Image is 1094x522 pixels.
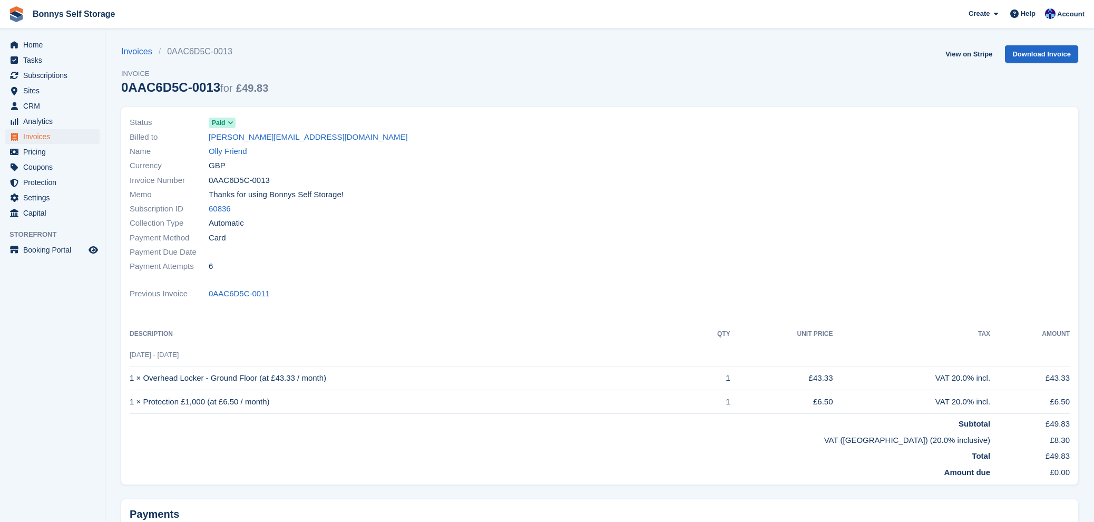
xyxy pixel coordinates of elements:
[833,372,991,384] div: VAT 20.0% incl.
[209,189,344,201] span: Thanks for using Bonnys Self Storage!
[5,37,100,52] a: menu
[209,203,231,215] a: 60836
[941,45,997,63] a: View on Stripe
[5,190,100,205] a: menu
[209,232,226,244] span: Card
[23,175,86,190] span: Protection
[130,390,693,414] td: 1 × Protection £1,000 (at £6.50 / month)
[130,189,209,201] span: Memo
[130,203,209,215] span: Subscription ID
[209,117,236,129] a: Paid
[5,83,100,98] a: menu
[5,99,100,113] a: menu
[23,160,86,175] span: Coupons
[130,117,209,129] span: Status
[990,462,1070,479] td: £0.00
[87,244,100,256] a: Preview store
[130,246,209,258] span: Payment Due Date
[833,326,991,343] th: Tax
[121,80,268,94] div: 0AAC6D5C-0013
[209,160,226,172] span: GBP
[5,160,100,175] a: menu
[990,414,1070,430] td: £49.83
[130,146,209,158] span: Name
[23,53,86,67] span: Tasks
[130,260,209,273] span: Payment Attempts
[972,451,990,460] strong: Total
[730,366,833,390] td: £43.33
[969,8,990,19] span: Create
[209,260,213,273] span: 6
[23,83,86,98] span: Sites
[1021,8,1036,19] span: Help
[209,146,247,158] a: Olly Friend
[130,288,209,300] span: Previous Invoice
[1005,45,1078,63] a: Download Invoice
[130,175,209,187] span: Invoice Number
[5,68,100,83] a: menu
[130,160,209,172] span: Currency
[23,144,86,159] span: Pricing
[693,326,730,343] th: QTY
[23,206,86,220] span: Capital
[9,229,105,240] span: Storefront
[220,82,232,94] span: for
[130,366,693,390] td: 1 × Overhead Locker - Ground Floor (at £43.33 / month)
[5,175,100,190] a: menu
[990,430,1070,447] td: £8.30
[23,37,86,52] span: Home
[693,366,730,390] td: 1
[990,446,1070,462] td: £49.83
[209,288,270,300] a: 0AAC6D5C-0011
[23,99,86,113] span: CRM
[5,129,100,144] a: menu
[130,351,179,359] span: [DATE] - [DATE]
[5,114,100,129] a: menu
[833,396,991,408] div: VAT 20.0% incl.
[130,430,990,447] td: VAT ([GEOGRAPHIC_DATA]) (20.0% inclusive)
[944,468,991,477] strong: Amount due
[130,232,209,244] span: Payment Method
[130,326,693,343] th: Description
[23,190,86,205] span: Settings
[121,45,268,58] nav: breadcrumbs
[209,217,244,229] span: Automatic
[209,175,270,187] span: 0AAC6D5C-0013
[23,114,86,129] span: Analytics
[8,6,24,22] img: stora-icon-8386f47178a22dfd0bd8f6a31ec36ba5ce8667c1dd55bd0f319d3a0aa187defe.svg
[730,390,833,414] td: £6.50
[130,508,1070,521] h2: Payments
[730,326,833,343] th: Unit Price
[5,206,100,220] a: menu
[236,82,268,94] span: £49.83
[693,390,730,414] td: 1
[23,68,86,83] span: Subscriptions
[990,390,1070,414] td: £6.50
[121,45,159,58] a: Invoices
[5,243,100,257] a: menu
[990,326,1070,343] th: Amount
[5,53,100,67] a: menu
[28,5,119,23] a: Bonnys Self Storage
[1057,9,1085,20] span: Account
[5,144,100,159] a: menu
[990,366,1070,390] td: £43.33
[23,129,86,144] span: Invoices
[209,131,408,143] a: [PERSON_NAME][EMAIL_ADDRESS][DOMAIN_NAME]
[130,131,209,143] span: Billed to
[130,217,209,229] span: Collection Type
[212,118,225,128] span: Paid
[23,243,86,257] span: Booking Portal
[121,69,268,79] span: Invoice
[959,419,990,428] strong: Subtotal
[1045,8,1056,19] img: Rebecca Gray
